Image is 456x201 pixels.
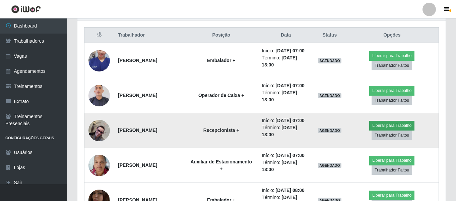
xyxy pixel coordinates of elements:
[114,28,185,43] th: Trabalhador
[262,54,310,68] li: Término:
[88,42,110,80] img: 1739660718760.jpeg
[369,191,414,200] button: Liberar para Trabalho
[118,58,157,63] strong: [PERSON_NAME]
[198,93,244,98] strong: Operador de Caixa +
[369,86,414,95] button: Liberar para Trabalho
[203,128,239,133] strong: Recepcionista +
[276,48,305,53] time: [DATE] 07:00
[369,156,414,165] button: Liberar para Trabalho
[372,61,412,70] button: Trabalhador Faltou
[318,128,341,133] span: AGENDADO
[118,128,157,133] strong: [PERSON_NAME]
[118,93,157,98] strong: [PERSON_NAME]
[318,58,341,63] span: AGENDADO
[11,5,41,13] img: CoreUI Logo
[262,159,310,173] li: Término:
[88,120,110,141] img: 1732812097920.jpeg
[262,152,310,159] li: Início:
[318,93,341,98] span: AGENDADO
[369,51,414,60] button: Liberar para Trabalho
[262,124,310,138] li: Término:
[207,58,235,63] strong: Embalador +
[276,188,305,193] time: [DATE] 08:00
[372,165,412,175] button: Trabalhador Faltou
[185,28,258,43] th: Posição
[369,121,414,130] button: Liberar para Trabalho
[262,89,310,103] li: Término:
[372,131,412,140] button: Trabalhador Faltou
[118,162,157,168] strong: [PERSON_NAME]
[88,83,110,108] img: 1755098400513.jpeg
[262,187,310,194] li: Início:
[262,47,310,54] li: Início:
[276,118,305,123] time: [DATE] 07:00
[345,28,439,43] th: Opções
[276,153,305,158] time: [DATE] 07:00
[190,159,252,171] strong: Auxiliar de Estacionamento +
[372,96,412,105] button: Trabalhador Faltou
[276,83,305,88] time: [DATE] 07:00
[262,117,310,124] li: Início:
[314,28,345,43] th: Status
[318,163,341,168] span: AGENDADO
[258,28,314,43] th: Data
[88,151,110,180] img: 1686577457270.jpeg
[262,82,310,89] li: Início:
